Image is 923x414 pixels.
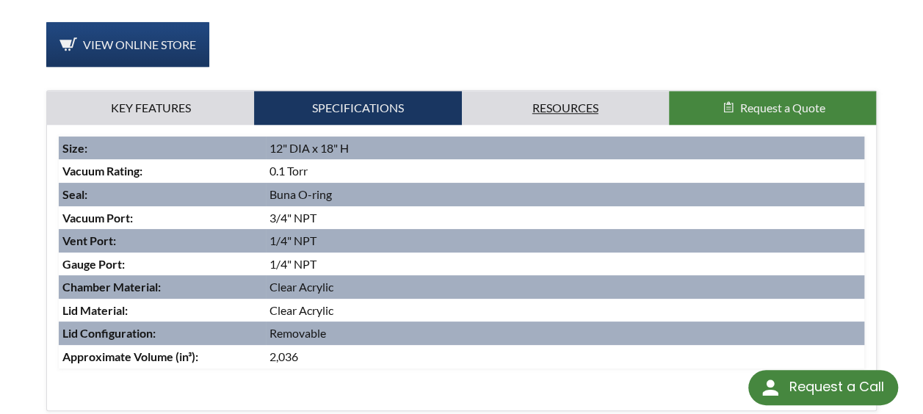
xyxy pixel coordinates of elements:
[266,299,864,322] td: Clear Acrylic
[62,257,122,271] strong: Gauge Port
[739,101,825,115] span: Request a Quote
[266,206,864,230] td: 3/4" NPT
[59,183,266,206] td: :
[62,280,158,294] strong: Chamber Material
[266,137,864,160] td: 12" DIA x 18" H
[266,322,864,345] td: Removable
[59,345,266,368] td: :
[62,349,195,363] strong: Approximate Volume (in³)
[62,141,84,155] strong: Size
[266,159,864,183] td: 0.1 Torr
[266,275,864,299] td: Clear Acrylic
[59,322,266,345] td: :
[759,376,782,399] img: round button
[266,229,864,253] td: 1/4" NPT
[59,159,266,183] td: :
[59,299,266,322] td: :
[59,206,266,230] td: :
[266,345,864,368] td: 2,036
[62,326,153,340] strong: Lid Configuration
[748,370,898,405] div: Request a Call
[59,229,266,253] td: :
[254,91,461,125] a: Specifications
[59,137,266,160] td: :
[62,233,113,247] strong: Vent Port
[266,183,864,206] td: Buna O-ring
[59,253,266,276] td: :
[62,211,130,225] strong: Vacuum Port
[669,91,876,125] button: Request a Quote
[46,22,209,68] a: View Online Store
[47,91,254,125] a: Key Features
[62,187,84,201] strong: Seal
[789,370,883,404] div: Request a Call
[62,164,140,178] strong: Vacuum Rating
[462,91,669,125] a: Resources
[62,303,125,317] strong: Lid Material
[83,37,196,51] span: View Online Store
[266,253,864,276] td: 1/4" NPT
[59,275,266,299] td: :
